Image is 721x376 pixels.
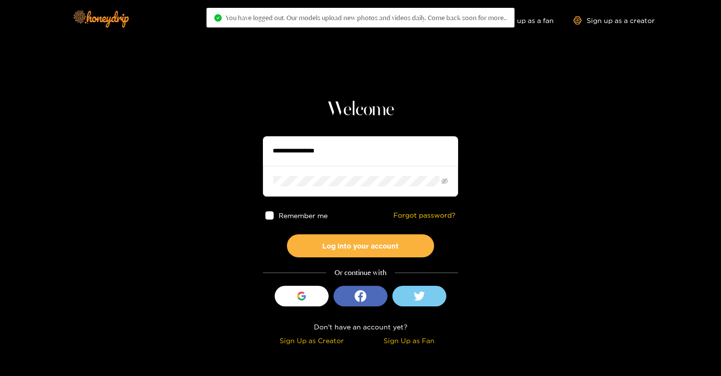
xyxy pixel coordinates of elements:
div: Don't have an account yet? [263,321,458,332]
h1: Welcome [263,98,458,122]
a: Sign up as a creator [573,16,655,25]
div: Sign Up as Creator [265,335,358,346]
button: Log into your account [287,234,434,257]
span: Remember me [279,212,328,219]
a: Sign up as a fan [487,16,554,25]
span: check-circle [214,14,222,22]
a: Forgot password? [393,211,456,220]
span: You have logged out. Our models upload new photos and videos daily. Come back soon for more.. [226,14,507,22]
div: Sign Up as Fan [363,335,456,346]
div: Or continue with [263,267,458,278]
span: eye-invisible [441,178,448,184]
